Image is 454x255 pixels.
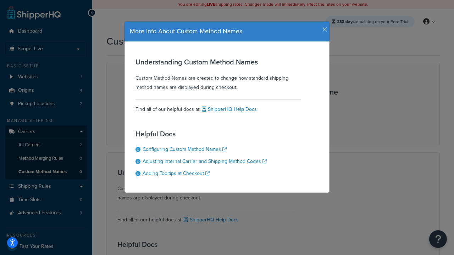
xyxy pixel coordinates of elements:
a: Adjusting Internal Carrier and Shipping Method Codes [143,158,267,165]
div: Custom Method Names are created to change how standard shipping method names are displayed during... [135,58,301,92]
h3: Helpful Docs [135,130,267,138]
a: Configuring Custom Method Names [143,146,227,153]
h4: More Info About Custom Method Names [130,27,324,36]
a: Adding Tooltips at Checkout [143,170,210,177]
div: Find all of our helpful docs at: [135,99,301,114]
h3: Understanding Custom Method Names [135,58,301,66]
a: ShipperHQ Help Docs [200,106,257,113]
